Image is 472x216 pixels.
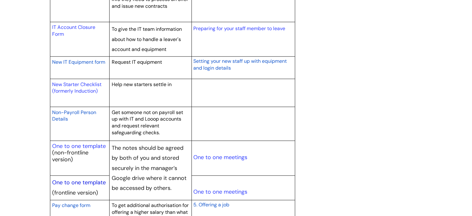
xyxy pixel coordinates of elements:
a: Non-Payroll Person Details [52,108,96,123]
span: Pay change form [52,202,90,209]
span: New IT Equipment form [52,59,105,65]
span: Get someone not on payroll set up with IT and Looop accounts and request relevant safeguarding ch... [112,109,183,136]
span: Non-Payroll Person Details [52,109,96,122]
a: One to one template [52,142,106,150]
a: 5. Offering a job [193,201,229,208]
a: IT Account Closure Form [52,24,95,37]
span: 5. Offering a job [193,201,229,208]
td: (frontline version) [50,175,110,200]
span: Help new starters settle in [112,81,172,88]
a: One to one meetings [193,188,247,195]
a: One to one meetings [193,154,247,161]
a: New IT Equipment form [52,58,105,66]
a: Preparing for your staff member to leave [193,25,285,32]
span: Request IT equipment [112,59,162,65]
span: To give the IT team information about how to handle a leaver's account and equipment [112,26,182,53]
p: (non-frontline version) [52,149,107,163]
a: Setting your new staff up with equipment and login details [193,57,286,71]
a: New Starter Checklist (formerly Induction) [52,81,101,94]
span: Setting your new staff up with equipment and login details [193,58,286,71]
a: Pay change form [52,201,90,209]
a: One to one template [52,179,106,186]
td: The notes should be agreed by both of you and stored securely in the manager’s Google drive where... [110,141,192,200]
